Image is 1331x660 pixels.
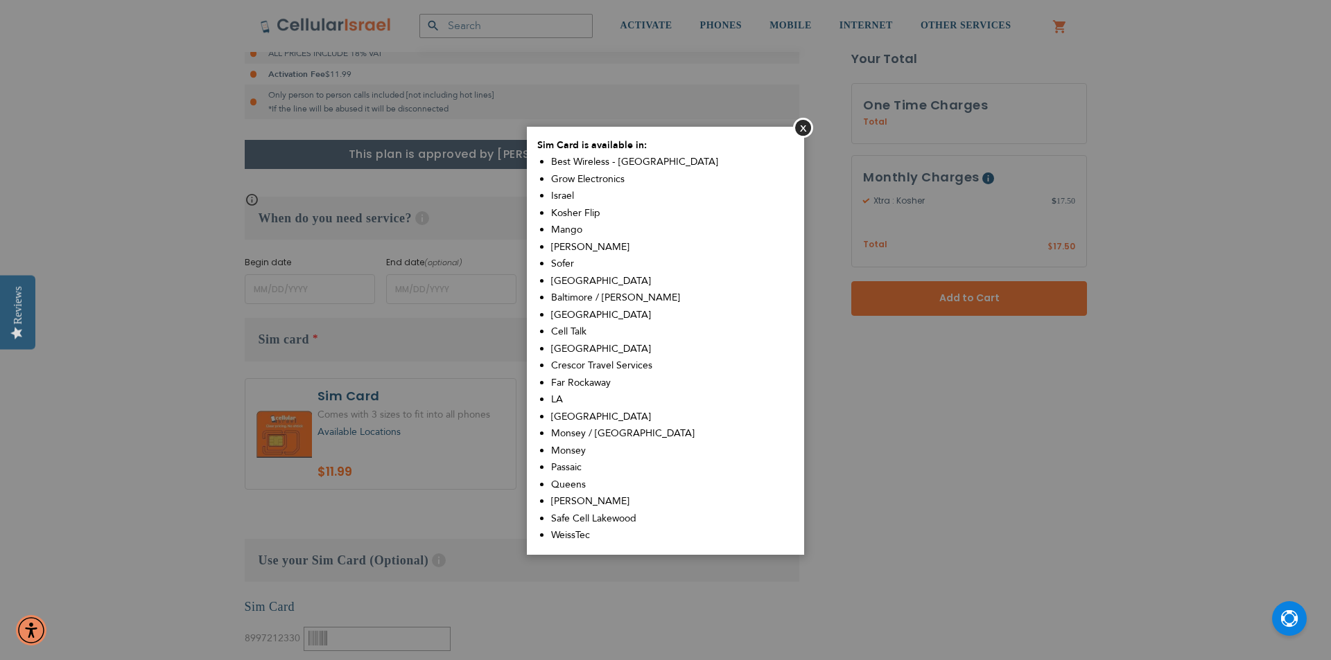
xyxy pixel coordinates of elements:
[551,223,582,236] span: Mango
[12,286,24,324] div: Reviews
[551,393,563,406] span: LA
[551,342,651,355] span: [GEOGRAPHIC_DATA]
[551,359,652,372] span: Crescor Travel Services
[551,376,611,389] span: Far Rockaway
[551,206,600,220] span: Kosher Flip
[551,240,629,253] span: [PERSON_NAME]
[551,427,695,440] span: Monsey / [GEOGRAPHIC_DATA]
[551,155,718,168] span: Best Wireless - [GEOGRAPHIC_DATA]
[551,308,651,321] span: [GEOGRAPHIC_DATA]
[551,410,651,423] span: [GEOGRAPHIC_DATA]
[551,528,590,542] span: WeissTec
[551,189,574,202] span: Israel
[551,257,574,270] span: Sofer
[551,291,680,304] span: Baltimore / [PERSON_NAME]
[551,512,636,525] span: Safe Cell Lakewood
[551,494,629,508] span: [PERSON_NAME]
[551,325,586,338] span: Cell Talk
[551,478,586,491] span: Queens
[551,461,582,474] span: Passaic
[551,172,625,186] span: Grow Electronics
[551,444,586,457] span: Monsey
[537,139,647,152] span: Sim Card is available in:
[551,274,651,287] span: [GEOGRAPHIC_DATA]
[16,615,46,645] div: Accessibility Menu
